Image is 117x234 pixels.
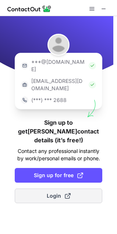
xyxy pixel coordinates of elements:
[31,58,86,73] p: ***@[DOMAIN_NAME]
[7,4,52,13] img: ContactOut v5.3.10
[15,168,102,183] button: Sign up for free
[47,192,71,200] span: Login
[21,62,28,69] img: https://contactout.com/extension/app/static/media/login-email-icon.f64bce713bb5cd1896fef81aa7b14a...
[89,62,96,69] img: Check Icon
[89,81,96,88] img: Check Icon
[21,96,28,104] img: https://contactout.com/extension/app/static/media/login-phone-icon.bacfcb865e29de816d437549d7f4cb...
[15,118,102,145] h1: Sign up to get [PERSON_NAME] contact details (it’s free!)
[47,34,70,56] img: Malik Abdu
[15,147,102,162] p: Contact any professional instantly by work/personal emails or phone.
[34,172,83,179] span: Sign up for free
[31,77,86,92] p: [EMAIL_ADDRESS][DOMAIN_NAME]
[21,81,28,88] img: https://contactout.com/extension/app/static/media/login-work-icon.638a5007170bc45168077fde17b29a1...
[15,189,102,203] button: Login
